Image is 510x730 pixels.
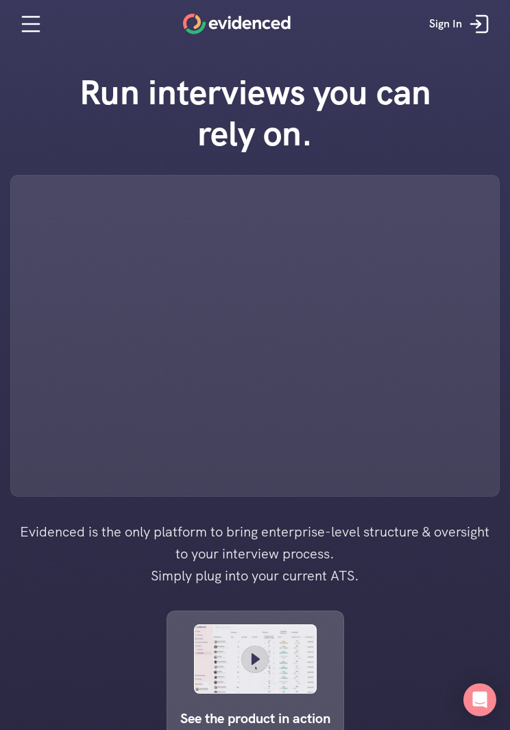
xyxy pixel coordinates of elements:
[183,14,291,34] a: Home
[419,3,503,45] a: Sign In
[180,707,330,729] p: See the product in action
[429,15,462,33] p: Sign In
[463,683,496,716] div: Open Intercom Messenger
[13,521,498,587] h4: Evidenced is the only platform to bring enterprise-level structure & oversight to your interview ...
[60,72,450,154] h1: Run interviews you can rely on.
